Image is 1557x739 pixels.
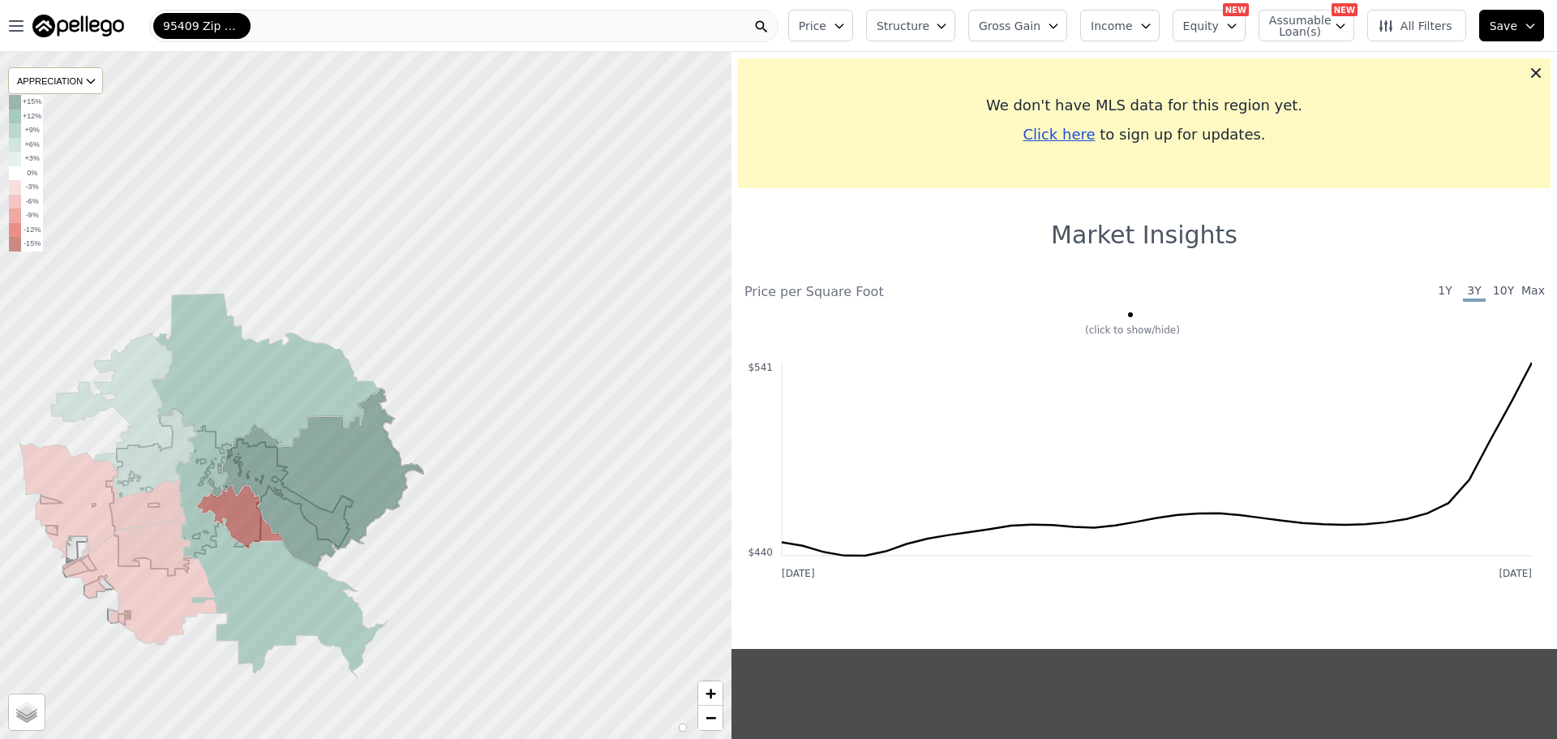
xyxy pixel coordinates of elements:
[1091,18,1133,34] span: Income
[1051,221,1237,250] h1: Market Insights
[8,67,103,94] div: APPRECIATION
[866,10,955,41] button: Structure
[21,123,43,138] td: +9%
[1521,282,1544,302] span: Max
[1378,18,1452,34] span: All Filters
[877,18,929,34] span: Structure
[21,180,43,195] td: -3%
[706,707,716,728] span: −
[1479,10,1544,41] button: Save
[733,324,1532,337] div: (click to show/hide)
[21,237,43,251] td: -15%
[21,195,43,209] td: -6%
[163,18,241,34] span: 95409 Zip Code
[21,166,43,181] td: 0%
[1080,10,1160,41] button: Income
[9,694,45,730] a: Layers
[1269,15,1321,37] span: Assumable Loan(s)
[21,208,43,223] td: -9%
[1183,18,1219,34] span: Equity
[1463,282,1486,302] span: 3Y
[1499,568,1532,579] text: [DATE]
[1223,3,1249,16] div: NEW
[751,123,1538,146] div: to sign up for updates.
[1332,3,1358,16] div: NEW
[21,110,43,124] td: +12%
[21,138,43,153] td: +6%
[979,18,1040,34] span: Gross Gain
[1259,10,1354,41] button: Assumable Loan(s)
[698,706,723,730] a: Zoom out
[1367,10,1466,41] button: All Filters
[968,10,1067,41] button: Gross Gain
[1492,282,1515,302] span: 10Y
[744,282,1144,302] div: Price per Square Foot
[698,681,723,706] a: Zoom in
[32,15,124,37] img: Pellego
[782,568,815,579] text: [DATE]
[21,152,43,166] td: +3%
[1023,126,1095,143] span: Click here
[1434,282,1456,302] span: 1Y
[21,95,43,110] td: +15%
[748,362,773,373] text: $541
[748,547,773,558] text: $440
[21,223,43,238] td: -12%
[1173,10,1246,41] button: Equity
[788,10,853,41] button: Price
[706,683,716,703] span: +
[751,94,1538,117] div: We don't have MLS data for this region yet.
[799,18,826,34] span: Price
[1490,18,1517,34] span: Save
